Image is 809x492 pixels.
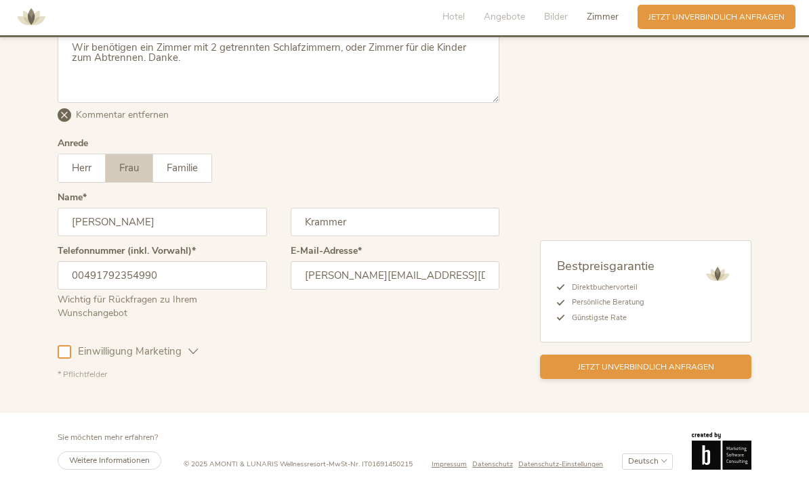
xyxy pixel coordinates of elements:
[648,15,785,26] span: Jetzt unverbindlich anfragen
[58,250,196,259] label: Telefonnummer (inkl. Vorwahl)
[119,164,139,178] span: Frau
[564,314,655,329] li: Günstigste Rate
[11,16,51,24] a: AMONTI & LUNARIS Wellnessresort
[518,463,603,473] a: Datenschutz-Einstellungen
[58,455,161,473] a: Weitere Informationen
[72,164,91,178] span: Herr
[544,14,568,26] span: Bilder
[432,463,472,473] a: Impressum
[58,211,267,240] input: Vorname
[58,265,267,293] input: Telefonnummer (inkl. Vorwahl)
[58,142,88,152] div: Anrede
[472,463,518,473] a: Datenschutz
[58,435,158,446] span: Sie möchten mehr erfahren?
[71,348,188,362] span: Einwilligung Marketing
[701,261,734,294] img: AMONTI & LUNARIS Wellnessresort
[329,462,413,472] span: MwSt-Nr. IT01691450215
[291,211,500,240] input: Nachname
[58,196,87,206] label: Name
[291,265,500,293] input: E-Mail-Adresse
[58,293,267,323] div: Wichtig für Rückfragen zu Ihrem Wunschangebot
[167,164,198,178] span: Familie
[442,14,465,26] span: Hotel
[69,458,150,469] span: Weitere Informationen
[578,365,714,376] span: Jetzt unverbindlich anfragen
[58,372,499,384] div: * Pflichtfelder
[587,14,619,26] span: Zimmer
[76,112,169,125] span: Kommentar entfernen
[326,462,329,472] span: -
[291,250,362,259] label: E-Mail-Adresse
[564,284,655,298] li: Direktbuchervorteil
[564,298,655,313] li: Persönliche Beratung
[557,261,655,277] span: Bestpreisgarantie
[692,436,751,473] img: Brandnamic GmbH | Leading Hospitality Solutions
[518,462,603,472] span: Datenschutz-Einstellungen
[472,462,513,472] span: Datenschutz
[484,14,525,26] span: Angebote
[432,462,467,472] span: Impressum
[184,462,326,472] span: © 2025 AMONTI & LUNARIS Wellnessresort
